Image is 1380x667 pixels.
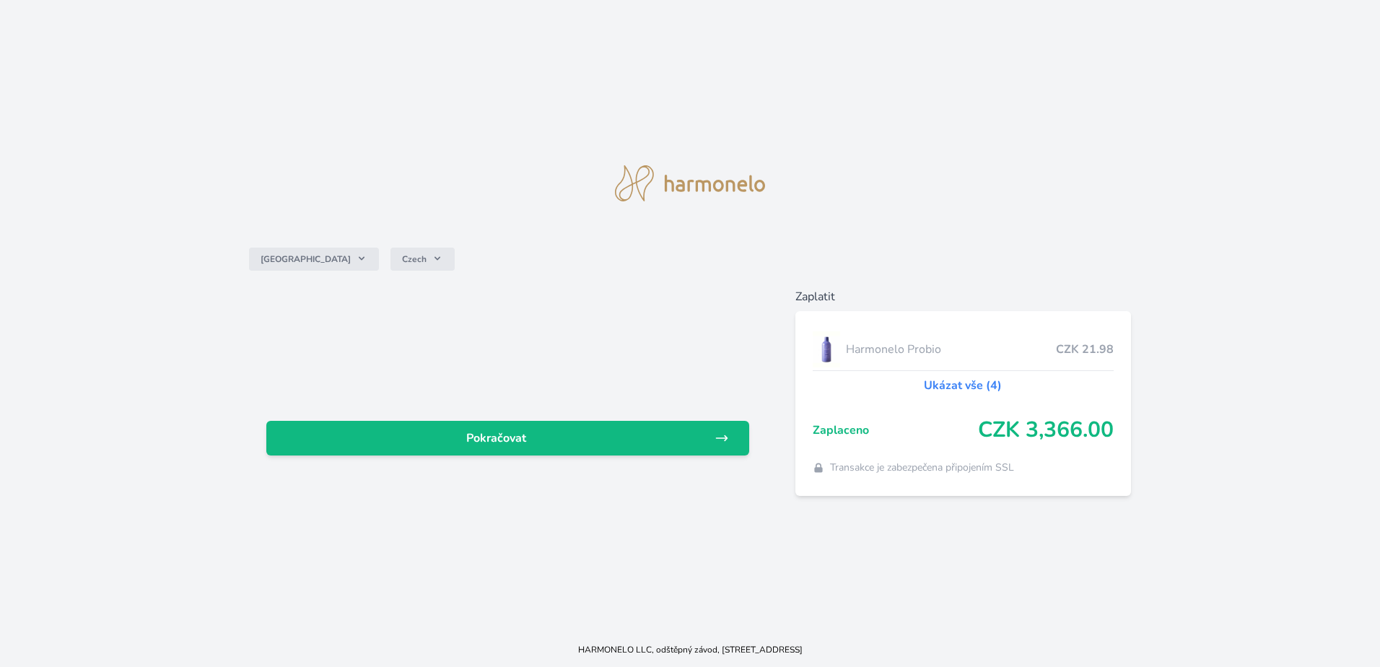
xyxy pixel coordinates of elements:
[402,253,427,265] span: Czech
[615,165,765,201] img: logo.svg
[813,422,978,439] span: Zaplaceno
[266,421,749,455] a: Pokračovat
[1056,341,1114,358] span: CZK 21.98
[978,417,1114,443] span: CZK 3,366.00
[249,248,379,271] button: [GEOGRAPHIC_DATA]
[795,288,1131,305] h6: Zaplatit
[830,461,1014,475] span: Transakce je zabezpečena připojením SSL
[261,253,351,265] span: [GEOGRAPHIC_DATA]
[846,341,1056,358] span: Harmonelo Probio
[278,430,715,447] span: Pokračovat
[390,248,455,271] button: Czech
[924,377,1002,394] a: Ukázat vše (4)
[813,331,840,367] img: CLEAN_PROBIO_se_stinem_x-lo.jpg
